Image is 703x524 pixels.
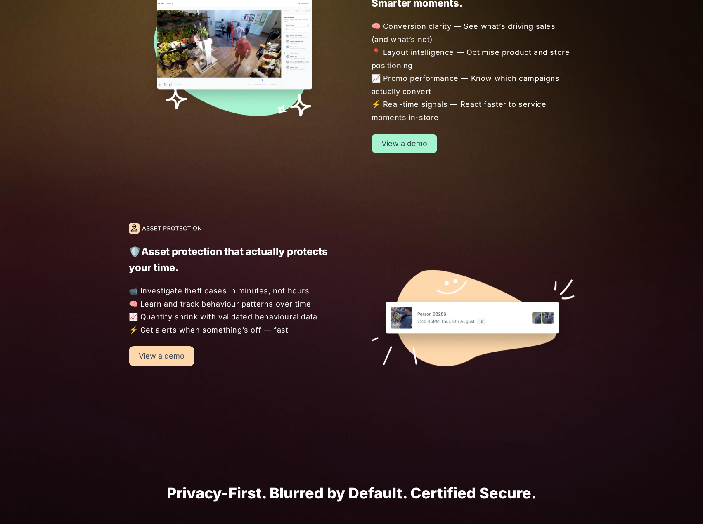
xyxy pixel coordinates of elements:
a: View a demo [372,134,437,153]
a: View a demo [129,346,194,366]
p: 🛡️Asset protection that actually protects your time. [129,243,332,276]
span: 📹 Investigate theft cases in minutes, not hours 🧠 Learn and track behaviour patterns over time 📈 ... [129,284,332,336]
span: 🧠 Conversion clarity — See what’s driving sales (and what’s not) 📍 Layout intelligence — Optimise... [372,20,575,124]
h1: Privacy-First. Blurred by Default. Certified Secure. [119,485,585,502]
